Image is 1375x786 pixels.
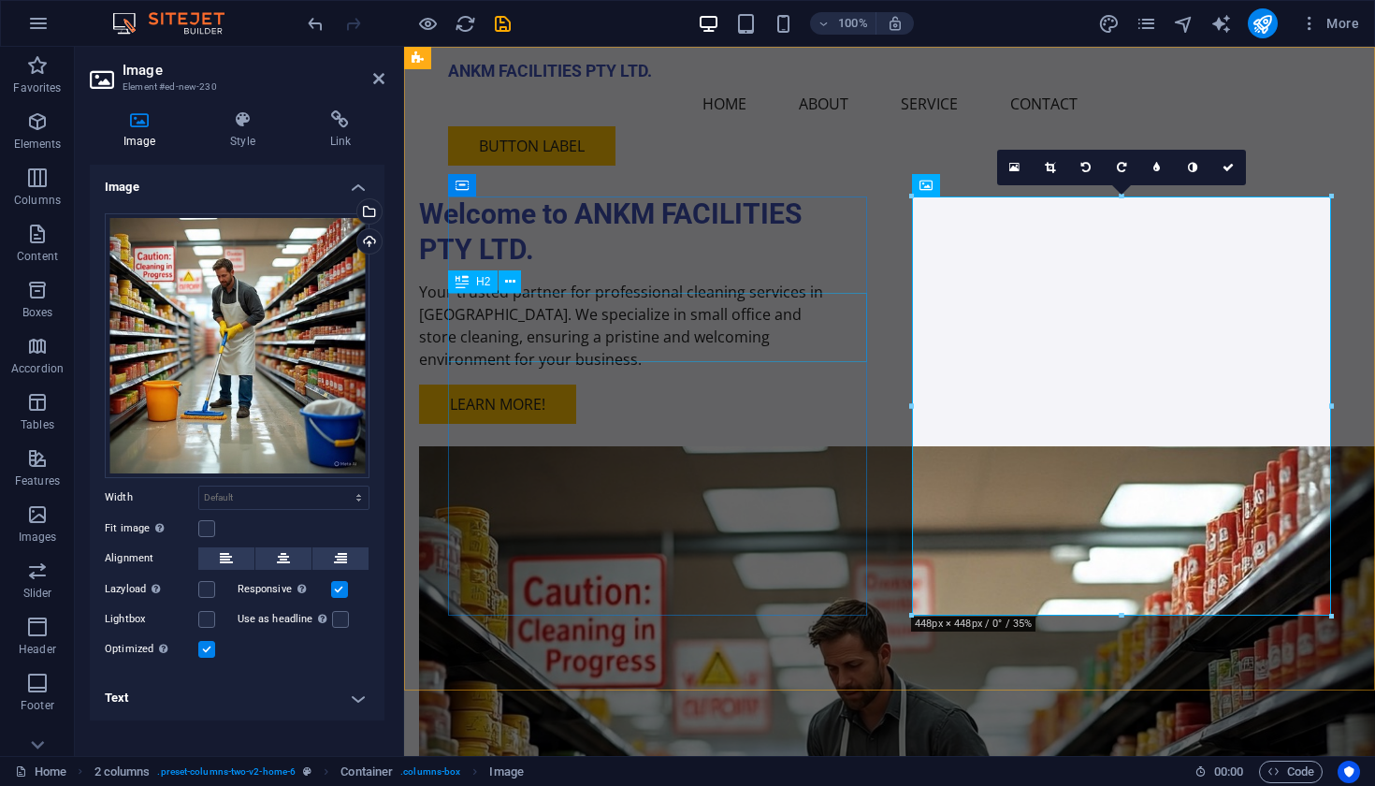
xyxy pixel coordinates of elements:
p: Features [15,473,60,488]
a: Blur [1139,150,1175,185]
h4: Image [90,165,384,198]
p: Header [19,642,56,657]
h3: Element #ed-new-230 [123,79,347,95]
i: Navigator [1173,13,1194,35]
button: save [491,12,514,35]
h6: 100% [838,12,868,35]
div: IMG_3586-2kv6X7Gdaij5qe1JA1OJUQ.JPG [105,213,369,478]
a: Confirm ( ⌘ ⏎ ) [1210,150,1246,185]
p: Footer [21,698,54,713]
p: Slider [23,586,52,601]
label: Width [105,492,198,502]
label: Lazyload [105,578,198,601]
button: publish [1248,8,1278,38]
a: Rotate right 90° [1104,150,1139,185]
span: Code [1267,761,1314,783]
h4: Image [90,110,196,150]
img: Editor Logo [108,12,248,35]
button: pages [1136,12,1158,35]
button: navigator [1173,12,1195,35]
span: H2 [476,276,490,287]
p: Favorites [13,80,61,95]
i: On resize automatically adjust zoom level to fit chosen device. [887,15,904,32]
label: Responsive [238,578,331,601]
i: Reload page [455,13,476,35]
p: Columns [14,193,61,208]
span: More [1300,14,1359,33]
label: Use as headline [238,608,332,631]
button: 100% [810,12,876,35]
i: Design (Ctrl+Alt+Y) [1098,13,1120,35]
i: AI Writer [1210,13,1232,35]
i: Pages (Ctrl+Alt+S) [1136,13,1157,35]
p: Images [19,530,57,545]
span: . preset-columns-two-v2-home-6 [157,761,296,783]
label: Alignment [105,547,198,570]
button: Code [1259,761,1323,783]
span: Click to select. Double-click to edit [489,761,523,783]
h2: Image [123,62,384,79]
span: . columns-box [400,761,460,783]
span: : [1227,764,1230,779]
button: reload [454,12,476,35]
a: Select files from the file manager, stock photos, or upload file(s) [997,150,1033,185]
button: design [1098,12,1121,35]
button: Usercentrics [1338,761,1360,783]
button: undo [304,12,326,35]
span: 00 00 [1214,761,1243,783]
a: Greyscale [1175,150,1210,185]
i: Save (Ctrl+S) [492,13,514,35]
span: Click to select. Double-click to edit [94,761,151,783]
button: More [1293,8,1367,38]
label: Optimized [105,638,198,661]
i: This element is a customizable preset [303,766,311,777]
nav: breadcrumb [94,761,524,783]
span: Click to select. Double-click to edit [340,761,393,783]
label: Lightbox [105,608,198,631]
i: Publish [1252,13,1273,35]
p: Content [17,249,58,264]
h4: Text [90,676,384,720]
h6: Session time [1194,761,1244,783]
a: Rotate left 90° [1068,150,1104,185]
p: Elements [14,137,62,152]
button: text_generator [1210,12,1233,35]
p: Boxes [22,305,53,320]
i: Undo: Change image (Ctrl+Z) [305,13,326,35]
h4: Style [196,110,296,150]
h4: Link [297,110,384,150]
a: Crop mode [1033,150,1068,185]
p: Accordion [11,361,64,376]
p: Tables [21,417,54,432]
label: Fit image [105,517,198,540]
a: Click to cancel selection. Double-click to open Pages [15,761,66,783]
button: Click here to leave preview mode and continue editing [416,12,439,35]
